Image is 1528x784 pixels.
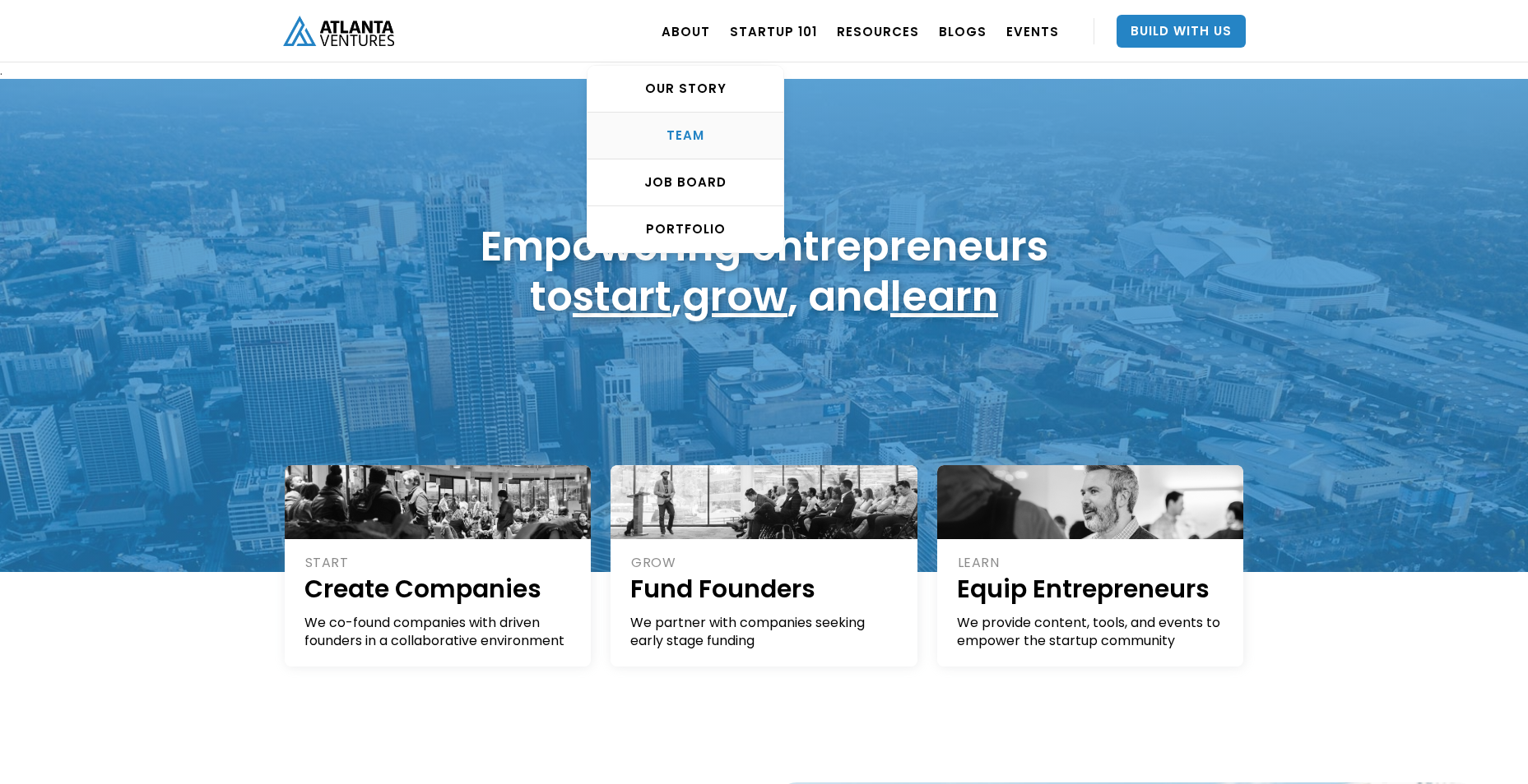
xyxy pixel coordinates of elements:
[939,8,987,54] a: BLOGS
[588,206,783,252] a: PORTFOLIO
[588,66,783,113] a: OUR STORY
[588,127,783,144] div: TEAM
[1006,8,1059,54] a: EVENTS
[957,614,1226,650] div: We provide content, tools, and events to empower the startup community
[588,113,783,159] a: TEAM
[730,8,817,54] a: Startup 101
[481,221,1048,321] h1: Empowering entrepreneurs to , , and
[630,614,899,650] div: We partner with companies seeking early stage funding
[588,221,783,238] div: PORTFOLIO
[837,8,919,54] a: RESOURCES
[890,267,998,325] a: learn
[611,465,917,666] a: GROWFund FoundersWe partner with companies seeking early stage funding
[285,465,592,666] a: STARTCreate CompaniesWe co-found companies with driven founders in a collaborative environment
[304,572,574,606] h1: Create Companies
[662,8,710,54] a: ABOUT
[588,174,783,191] div: Job Board
[631,554,899,572] div: GROW
[682,267,787,325] a: grow
[1117,15,1246,48] a: Build With Us
[573,267,671,325] a: start
[304,614,574,650] div: We co-found companies with driven founders in a collaborative environment
[630,572,899,606] h1: Fund Founders
[588,81,783,97] div: OUR STORY
[958,554,1226,572] div: LEARN
[588,159,783,206] a: Job Board
[937,465,1244,666] a: LEARNEquip EntrepreneursWe provide content, tools, and events to empower the startup community
[957,572,1226,606] h1: Equip Entrepreneurs
[305,554,574,572] div: START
